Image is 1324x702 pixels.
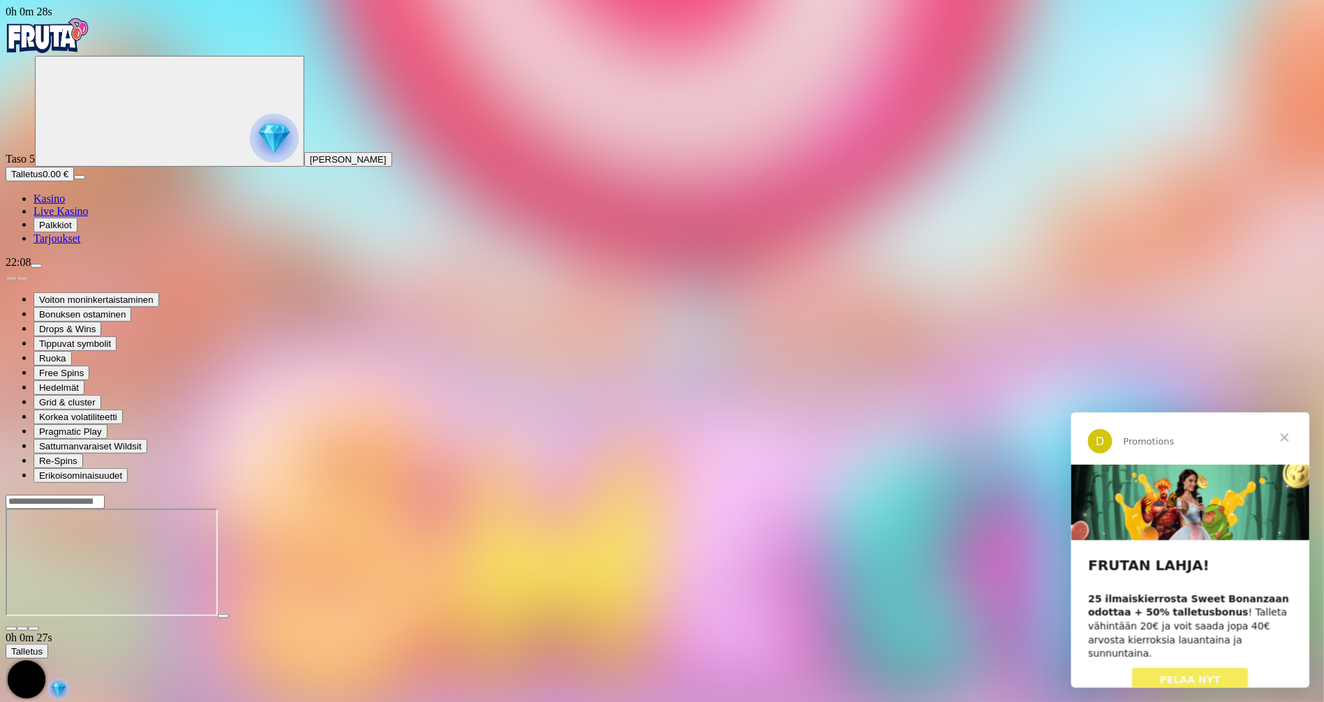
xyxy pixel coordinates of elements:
button: Voiton moninkertaistaminen [34,292,159,307]
nav: Primary [6,18,1318,245]
iframe: Sweet Bonanza [6,509,218,616]
a: Live Kasino [34,205,89,217]
img: reward-icon [47,678,70,701]
button: Palkkiot [34,218,77,232]
span: Taso 5 [6,153,35,165]
button: Korkea volatiliteetti [34,410,123,424]
input: Search [6,495,105,509]
span: Free Spins [39,368,84,378]
span: Hedelmät [39,382,79,393]
button: Hedelmät [34,380,84,395]
span: user session time [6,632,52,643]
img: reward progress [250,114,299,163]
span: Talletus [11,169,43,179]
span: Ruoka [39,353,66,364]
button: next slide [17,276,28,281]
span: [PERSON_NAME] [310,154,387,165]
iframe: Intercom live chat viesti [1071,412,1310,688]
span: Erikoisominaisuudet [39,470,122,481]
a: Tarjoukset [34,232,80,244]
button: Talletus [6,644,48,659]
img: Fruta [6,18,89,53]
span: Re-Spins [39,456,77,466]
button: close icon [6,627,17,631]
span: Palkkiot [39,220,72,230]
button: Ruoka [34,351,72,366]
button: fullscreen icon [28,627,39,631]
span: Voiton moninkertaistaminen [39,294,154,305]
button: Sattumanvaraiset Wildsit [34,439,147,454]
span: 22:08 [6,256,31,268]
span: Talletus [11,646,43,657]
span: Sattumanvaraiset Wildsit [39,441,142,451]
span: Bonuksen ostaminen [39,309,126,320]
button: reward progress [35,56,304,167]
button: menu [31,264,42,268]
button: Re-Spins [34,454,83,468]
span: Drops & Wins [39,324,96,334]
button: Free Spins [34,366,89,380]
button: Tippuvat symbolit [34,336,117,351]
button: prev slide [6,276,17,281]
button: Drops & Wins [34,322,101,336]
button: chevron-down icon [17,627,28,631]
button: play icon [218,614,229,618]
button: Erikoisominaisuudet [34,468,128,483]
span: Tippuvat symbolit [39,338,111,349]
span: Pragmatic Play [39,426,102,437]
a: Fruta [6,43,89,55]
a: Kasino [34,193,65,204]
span: PELAA NYT [89,262,150,273]
nav: Main menu [6,193,1318,245]
button: Talletusplus icon0.00 € [6,167,74,181]
span: user session time [6,6,52,17]
button: Pragmatic Play [34,424,107,439]
a: PELAA NYT [61,255,178,281]
span: Grid & cluster [39,397,96,408]
button: Grid & cluster [34,395,101,410]
span: 0.00 € [43,169,68,179]
button: [PERSON_NAME] [304,152,392,167]
button: menu [74,175,85,179]
button: Bonuksen ostaminen [34,307,131,322]
span: Korkea volatiliteetti [39,412,117,422]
